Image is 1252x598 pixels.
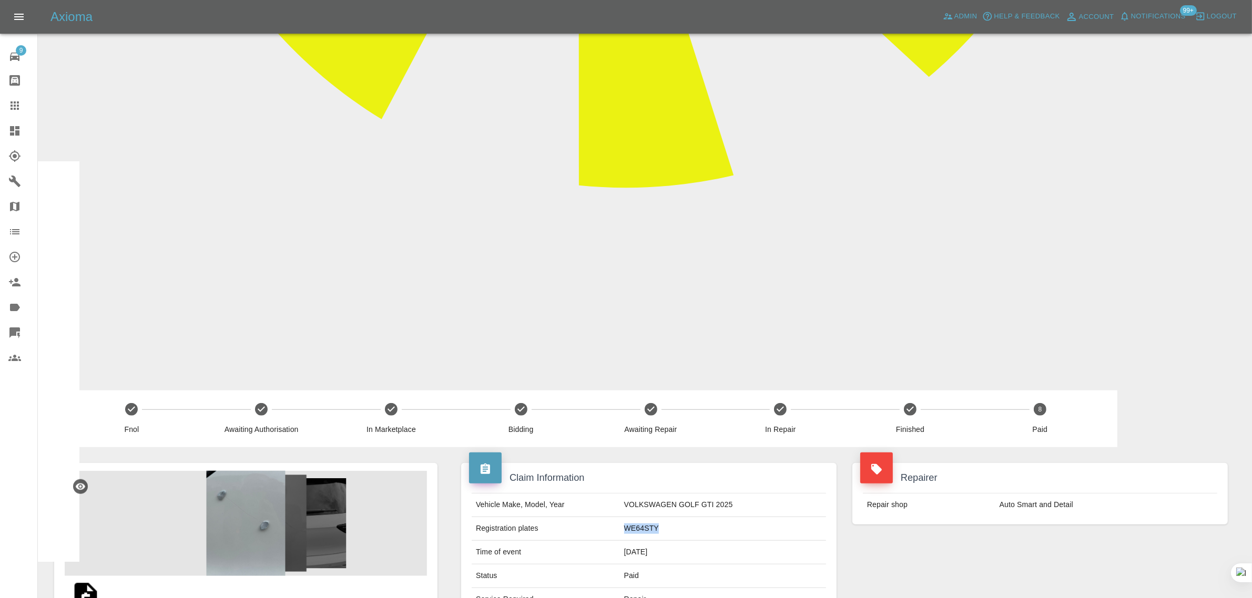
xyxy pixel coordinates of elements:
span: Finished [850,424,971,435]
td: [DATE] [620,541,826,564]
span: Paid [979,424,1101,435]
span: Awaiting Repair [590,424,711,435]
img: 7dbfac56-7f04-4469-b32a-21d481d72791 [65,471,427,576]
span: In Repair [720,424,841,435]
td: Status [472,564,620,588]
span: Fnol [71,424,192,435]
td: Time of event [472,541,620,564]
span: Bidding [460,424,582,435]
h4: Repairer [860,471,1220,485]
td: Registration plates [472,517,620,541]
td: Vehicle Make, Model, Year [472,493,620,517]
td: Auto Smart and Detail [995,493,1217,517]
td: Paid [620,564,826,588]
text: 8 [1039,406,1042,413]
h4: Claim Information [469,471,829,485]
span: Awaiting Authorisation [201,424,322,435]
td: VOLKSWAGEN GOLF GTI 2025 [620,493,826,517]
span: In Marketplace [331,424,452,435]
td: Repair shop [863,493,995,517]
td: WE64STY [620,517,826,541]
